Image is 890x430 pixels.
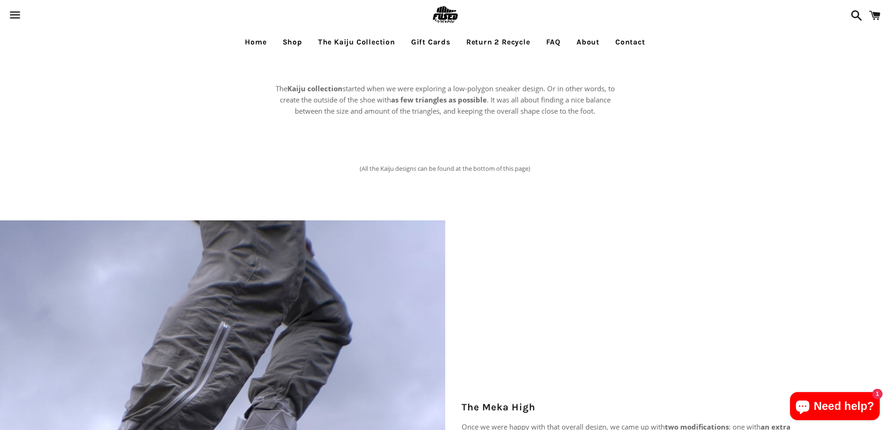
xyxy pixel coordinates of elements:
[276,30,309,54] a: Shop
[391,95,487,104] strong: as few triangles as possible
[570,30,606,54] a: About
[311,30,402,54] a: The Kaiju Collection
[287,84,342,93] strong: Kaiju collection
[404,30,457,54] a: Gift Cards
[272,83,618,117] p: The started when we were exploring a low-polygon sneaker design. Or in other words, to create the...
[787,392,883,423] inbox-online-store-chat: Shopify online store chat
[238,30,273,54] a: Home
[539,30,568,54] a: FAQ
[459,30,537,54] a: Return 2 Recycle
[462,401,793,414] h2: The Meka High
[332,154,558,183] p: (All the Kaiju designs can be found at the bottom of this page)
[608,30,652,54] a: Contact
